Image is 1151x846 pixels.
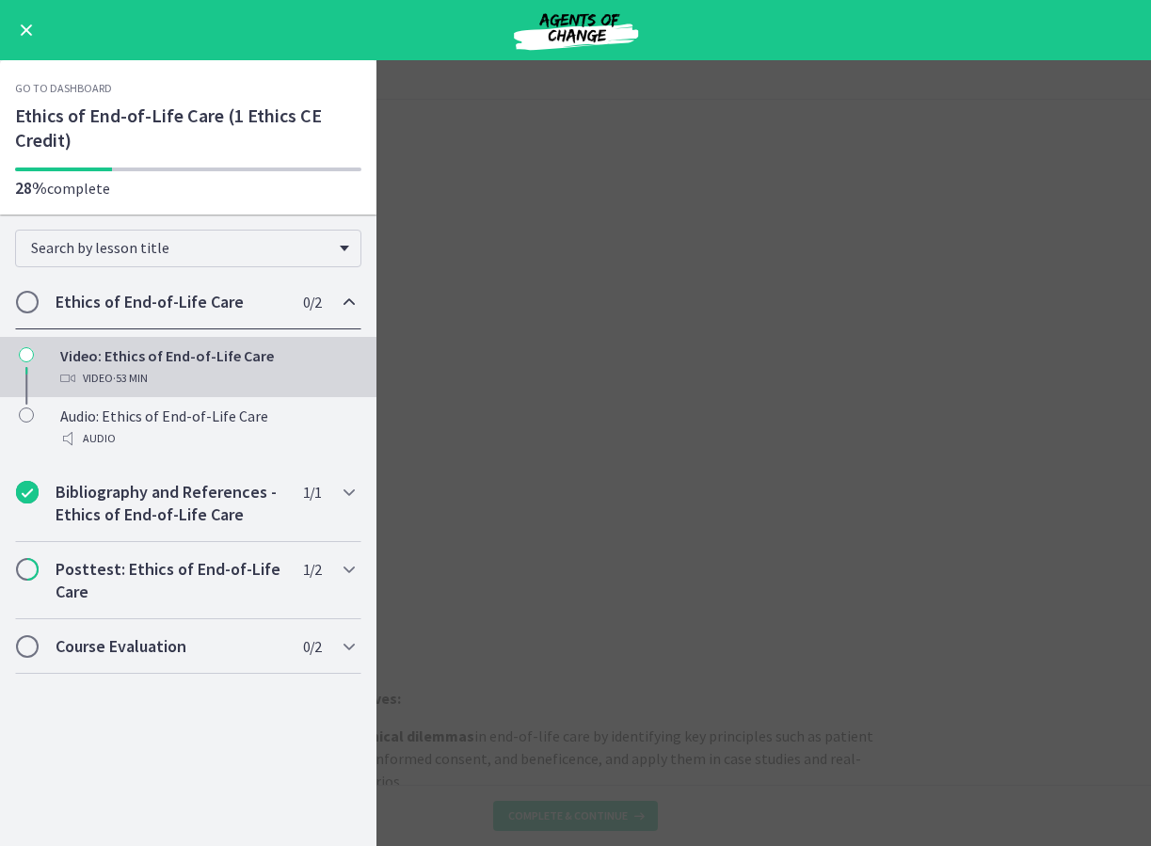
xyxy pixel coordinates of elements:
h2: Bibliography and References - Ethics of End-of-Life Care [56,481,285,526]
a: Go to Dashboard [15,81,112,96]
span: 28% [15,177,47,199]
span: 1 / 1 [303,481,321,503]
span: 0 / 2 [303,635,321,658]
p: complete [15,177,361,200]
h2: Ethics of End-of-Life Care [56,291,285,313]
h2: Course Evaluation [56,635,285,658]
div: Audio: Ethics of End-of-Life Care [60,405,354,450]
span: 1 / 2 [303,558,321,581]
h2: Posttest: Ethics of End-of-Life Care [56,558,285,603]
div: Video: Ethics of End-of-Life Care [60,344,354,390]
img: Agents of Change [463,8,689,53]
span: Search by lesson title [31,238,330,257]
i: Completed [16,481,39,503]
span: · 53 min [113,367,148,390]
div: Video [60,367,354,390]
div: Search by lesson title [15,230,361,267]
span: 0 / 2 [303,291,321,313]
div: Audio [60,427,354,450]
button: Enable menu [15,19,38,41]
h1: Ethics of End-of-Life Care (1 Ethics CE Credit) [15,104,361,152]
